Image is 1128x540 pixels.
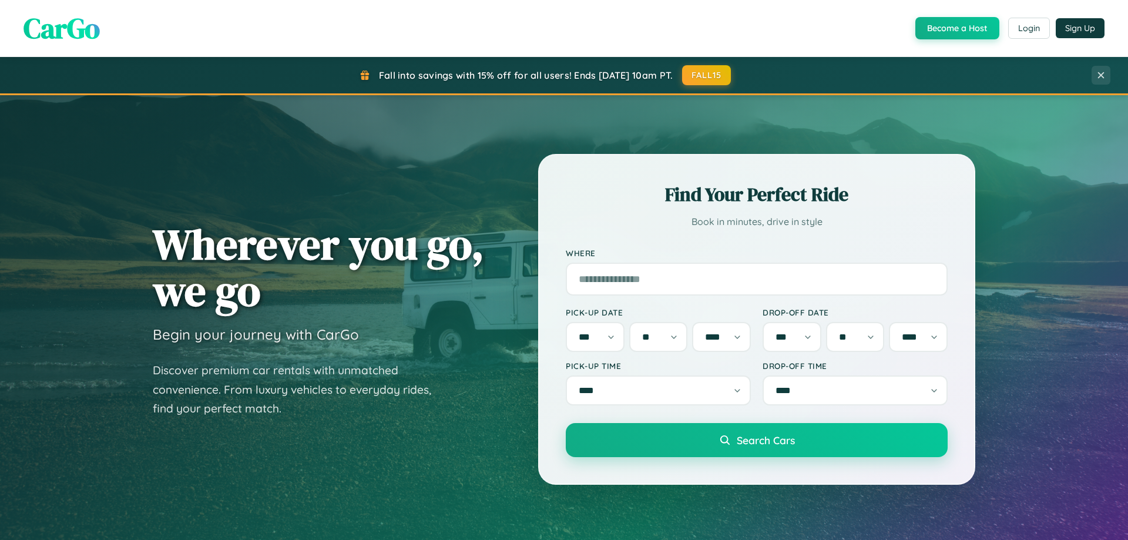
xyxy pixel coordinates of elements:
span: Fall into savings with 15% off for all users! Ends [DATE] 10am PT. [379,69,673,81]
button: Become a Host [915,17,999,39]
button: FALL15 [682,65,731,85]
h2: Find Your Perfect Ride [566,182,948,207]
label: Pick-up Date [566,307,751,317]
label: Drop-off Time [763,361,948,371]
label: Where [566,248,948,258]
h1: Wherever you go, we go [153,221,484,314]
button: Login [1008,18,1050,39]
button: Sign Up [1056,18,1104,38]
label: Pick-up Time [566,361,751,371]
p: Book in minutes, drive in style [566,213,948,230]
span: CarGo [23,9,100,48]
button: Search Cars [566,423,948,457]
h3: Begin your journey with CarGo [153,326,359,343]
label: Drop-off Date [763,307,948,317]
p: Discover premium car rentals with unmatched convenience. From luxury vehicles to everyday rides, ... [153,361,446,418]
span: Search Cars [737,434,795,447]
